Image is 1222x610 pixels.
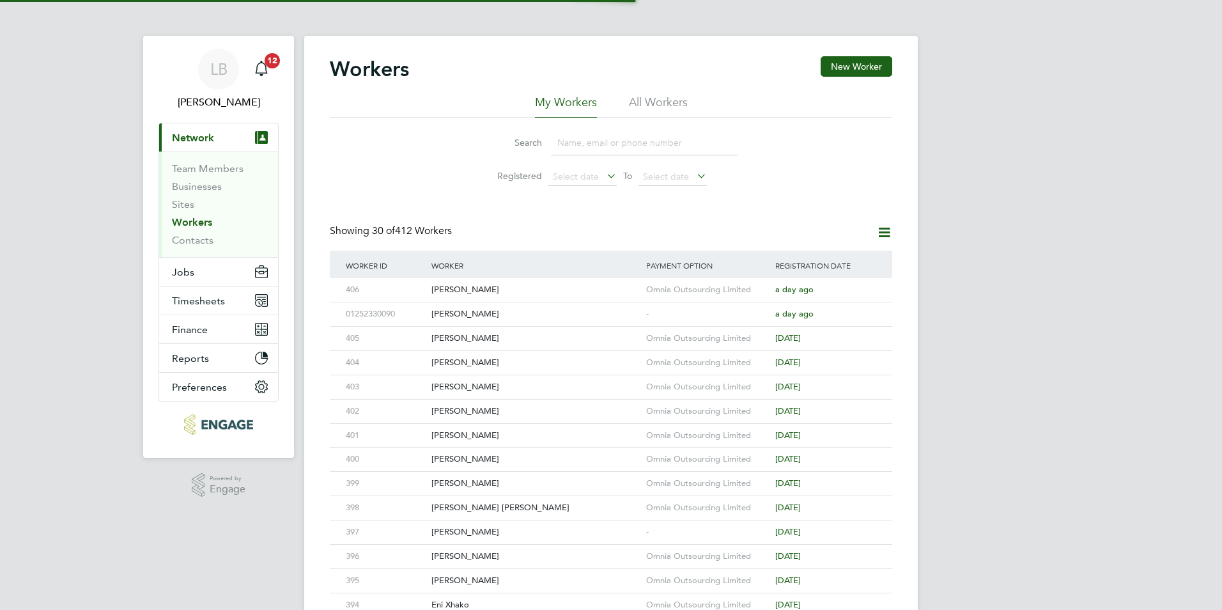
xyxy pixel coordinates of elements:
div: 402 [343,400,428,423]
div: [PERSON_NAME] [428,302,643,326]
span: [DATE] [775,478,801,489]
div: Omnia Outsourcing Limited [643,351,772,375]
span: To [619,168,636,184]
span: Reports [172,352,209,364]
div: 395 [343,569,428,593]
button: Preferences [159,373,278,401]
a: 395[PERSON_NAME]Omnia Outsourcing Limited[DATE] [343,568,879,579]
div: 401 [343,424,428,448]
div: [PERSON_NAME] [428,375,643,399]
div: 405 [343,327,428,350]
a: Workers [172,216,212,228]
a: 400[PERSON_NAME]Omnia Outsourcing Limited[DATE] [343,447,879,458]
div: [PERSON_NAME] [428,448,643,471]
input: Name, email or phone number [551,130,738,155]
div: 396 [343,545,428,568]
button: New Worker [821,56,892,77]
a: Contacts [172,234,213,246]
a: 399[PERSON_NAME]Omnia Outsourcing Limited[DATE] [343,471,879,482]
div: Payment Option [643,251,772,280]
div: Worker [428,251,643,280]
span: [DATE] [775,575,801,586]
div: 406 [343,278,428,302]
span: [DATE] [775,430,801,441]
div: [PERSON_NAME] [428,545,643,568]
div: [PERSON_NAME] [428,472,643,496]
span: Lauren Bowron [159,95,279,110]
div: 400 [343,448,428,471]
div: Omnia Outsourcing Limited [643,400,772,423]
span: [DATE] [775,381,801,392]
img: pcrnet-logo-retina.png [184,414,252,435]
div: [PERSON_NAME] [428,327,643,350]
span: [DATE] [775,332,801,343]
button: Jobs [159,258,278,286]
a: Go to home page [159,414,279,435]
li: My Workers [535,95,597,118]
div: Omnia Outsourcing Limited [643,278,772,302]
button: Timesheets [159,286,278,315]
span: Powered by [210,473,245,484]
span: [DATE] [775,599,801,610]
span: Select date [553,171,599,182]
span: [DATE] [775,453,801,464]
div: [PERSON_NAME] [428,400,643,423]
span: 30 of [372,224,395,237]
a: 396[PERSON_NAME]Omnia Outsourcing Limited[DATE] [343,544,879,555]
span: [DATE] [775,357,801,368]
span: Network [172,132,214,144]
a: 403[PERSON_NAME]Omnia Outsourcing Limited[DATE] [343,375,879,386]
span: [DATE] [775,502,801,513]
button: Network [159,123,278,152]
div: Omnia Outsourcing Limited [643,375,772,399]
a: 01252330090[PERSON_NAME]-a day ago [343,302,879,313]
a: LB[PERSON_NAME] [159,49,279,110]
div: Omnia Outsourcing Limited [643,496,772,520]
a: 405[PERSON_NAME]Omnia Outsourcing Limited[DATE] [343,326,879,337]
nav: Main navigation [143,36,294,458]
div: 397 [343,520,428,544]
div: [PERSON_NAME] [428,569,643,593]
span: a day ago [775,284,814,295]
a: Sites [172,198,194,210]
a: 402[PERSON_NAME]Omnia Outsourcing Limited[DATE] [343,399,879,410]
span: LB [210,61,228,77]
label: Search [484,137,542,148]
span: Select date [643,171,689,182]
div: Worker ID [343,251,428,280]
div: [PERSON_NAME] [428,520,643,544]
a: 398[PERSON_NAME] [PERSON_NAME]Omnia Outsourcing Limited[DATE] [343,496,879,506]
a: 394Eni XhakoOmnia Outsourcing Limited[DATE] [343,593,879,604]
div: Omnia Outsourcing Limited [643,327,772,350]
span: a day ago [775,308,814,319]
span: 412 Workers [372,224,452,237]
div: [PERSON_NAME] [428,351,643,375]
span: Timesheets [172,295,225,307]
a: 397[PERSON_NAME]-[DATE] [343,520,879,531]
span: Jobs [172,266,194,278]
div: - [643,520,772,544]
div: - [643,302,772,326]
a: 404[PERSON_NAME]Omnia Outsourcing Limited[DATE] [343,350,879,361]
button: Finance [159,315,278,343]
a: 401[PERSON_NAME]Omnia Outsourcing Limited[DATE] [343,423,879,434]
a: 406[PERSON_NAME]Omnia Outsourcing Limiteda day ago [343,278,879,288]
div: Omnia Outsourcing Limited [643,448,772,471]
div: Network [159,152,278,257]
a: Businesses [172,180,222,192]
span: 12 [265,53,280,68]
span: [DATE] [775,551,801,561]
span: [DATE] [775,526,801,537]
span: Engage [210,484,245,495]
div: Showing [330,224,454,238]
h2: Workers [330,56,409,82]
div: [PERSON_NAME] [428,424,643,448]
span: Finance [172,324,208,336]
div: 398 [343,496,428,520]
a: Powered byEngage [192,473,246,497]
div: Registration Date [772,251,879,280]
div: Omnia Outsourcing Limited [643,424,772,448]
div: Omnia Outsourcing Limited [643,545,772,568]
span: Preferences [172,381,227,393]
button: Reports [159,344,278,372]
